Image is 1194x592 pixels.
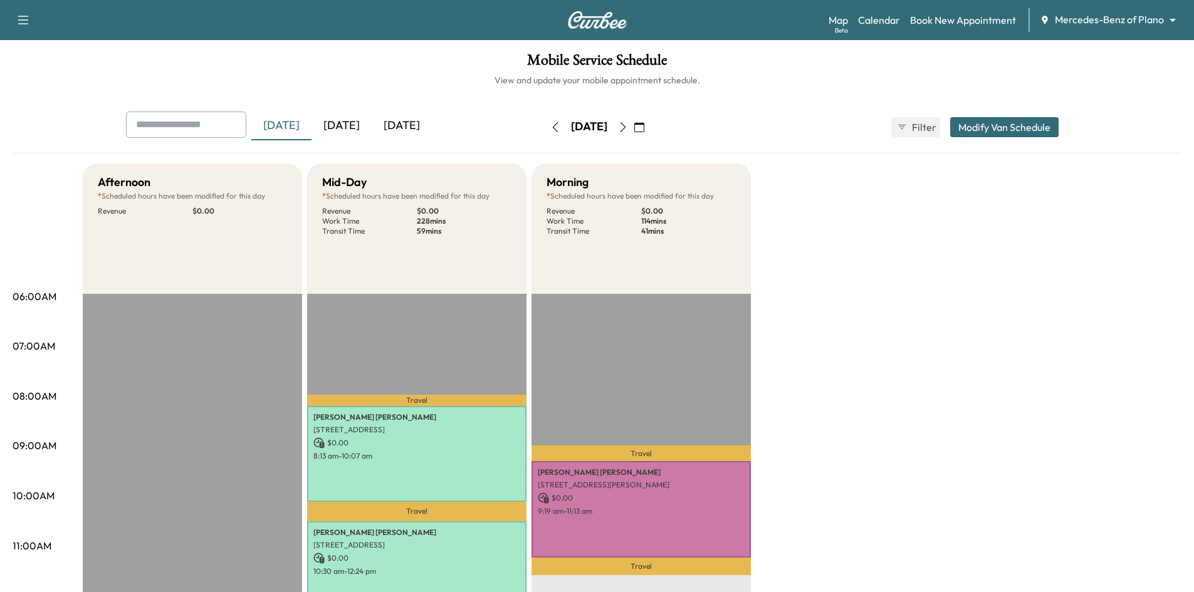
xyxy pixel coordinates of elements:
[417,226,511,236] p: 59 mins
[13,538,51,553] p: 11:00AM
[13,388,56,403] p: 08:00AM
[571,119,607,135] div: [DATE]
[98,206,192,216] p: Revenue
[538,467,745,477] p: [PERSON_NAME] [PERSON_NAME]
[13,338,55,353] p: 07:00AM
[532,558,751,575] p: Travel
[13,438,56,453] p: 09:00AM
[322,191,511,201] p: Scheduled hours have been modified for this day
[829,13,848,28] a: MapBeta
[322,226,417,236] p: Transit Time
[313,451,520,461] p: 8:13 am - 10:07 am
[312,112,372,140] div: [DATE]
[417,206,511,216] p: $ 0.00
[307,502,526,521] p: Travel
[641,226,736,236] p: 41 mins
[372,112,432,140] div: [DATE]
[313,527,520,537] p: [PERSON_NAME] [PERSON_NAME]
[641,206,736,216] p: $ 0.00
[313,566,520,576] p: 10:30 am - 12:24 pm
[547,226,641,236] p: Transit Time
[910,13,1016,28] a: Book New Appointment
[532,445,751,462] p: Travel
[322,216,417,226] p: Work Time
[641,216,736,226] p: 114 mins
[322,206,417,216] p: Revenue
[98,174,150,191] h5: Afternoon
[313,412,520,422] p: [PERSON_NAME] [PERSON_NAME]
[313,437,520,449] p: $ 0.00
[538,480,745,490] p: [STREET_ADDRESS][PERSON_NAME]
[538,492,745,504] p: $ 0.00
[313,425,520,435] p: [STREET_ADDRESS]
[251,112,312,140] div: [DATE]
[891,117,940,137] button: Filter
[13,53,1181,74] h1: Mobile Service Schedule
[547,174,589,191] h5: Morning
[13,74,1181,86] h6: View and update your mobile appointment schedule.
[547,191,736,201] p: Scheduled hours have been modified for this day
[835,26,848,35] div: Beta
[950,117,1059,137] button: Modify Van Schedule
[417,216,511,226] p: 228 mins
[192,206,287,216] p: $ 0.00
[307,395,526,405] p: Travel
[313,553,520,564] p: $ 0.00
[13,488,55,503] p: 10:00AM
[858,13,900,28] a: Calendar
[13,289,56,304] p: 06:00AM
[1055,13,1164,27] span: Mercedes-Benz of Plano
[547,216,641,226] p: Work Time
[547,206,641,216] p: Revenue
[322,174,367,191] h5: Mid-Day
[912,120,935,135] span: Filter
[567,11,627,29] img: Curbee Logo
[538,506,745,516] p: 9:19 am - 11:13 am
[98,191,287,201] p: Scheduled hours have been modified for this day
[313,540,520,550] p: [STREET_ADDRESS]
